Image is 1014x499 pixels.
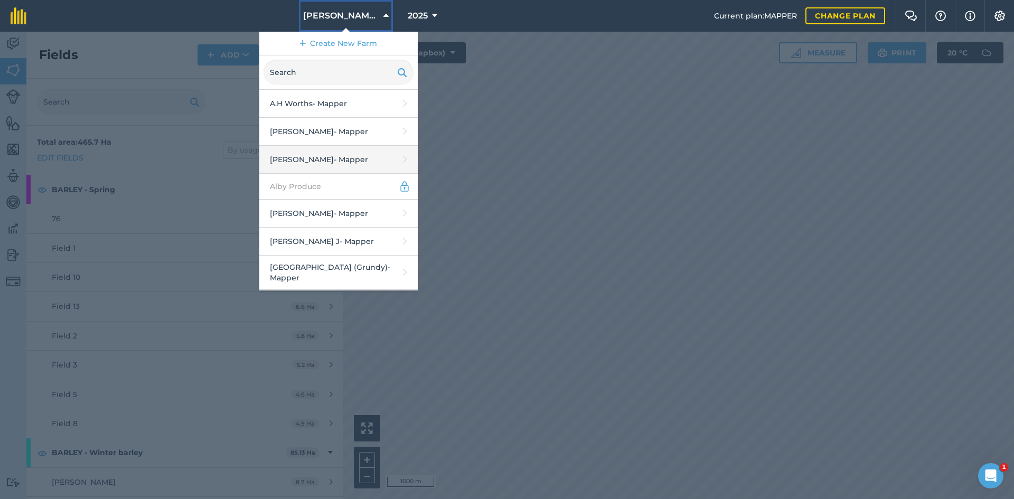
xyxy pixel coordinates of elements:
span: 2025 [408,10,428,22]
input: Search [264,60,414,85]
img: fieldmargin Logo [11,7,26,24]
a: Create New Farm [259,32,418,55]
img: svg+xml;base64,PD94bWwgdmVyc2lvbj0iMS4wIiBlbmNvZGluZz0idXRmLTgiPz4KPCEtLSBHZW5lcmF0b3I6IEFkb2JlIE... [399,180,410,193]
img: A question mark icon [934,11,947,21]
a: [PERSON_NAME]- Mapper [259,146,418,174]
span: Current plan : MAPPER [714,10,797,22]
a: [PERSON_NAME] J- Mapper [259,228,418,256]
a: Change plan [805,7,885,24]
img: A cog icon [993,11,1006,21]
a: A.H Worths- Mapper [259,90,418,118]
a: [PERSON_NAME]- Mapper [259,200,418,228]
a: Alby Produce [259,174,418,200]
img: svg+xml;base64,PHN2ZyB4bWxucz0iaHR0cDovL3d3dy53My5vcmcvMjAwMC9zdmciIHdpZHRoPSIxOSIgaGVpZ2h0PSIyNC... [397,66,407,79]
img: svg+xml;base64,PHN2ZyB4bWxucz0iaHR0cDovL3d3dy53My5vcmcvMjAwMC9zdmciIHdpZHRoPSIxNyIgaGVpZ2h0PSIxNy... [965,10,975,22]
span: 1 [1000,463,1008,472]
span: [PERSON_NAME] Agriculture [303,10,379,22]
img: Two speech bubbles overlapping with the left bubble in the forefront [905,11,917,21]
a: [GEOGRAPHIC_DATA] (Grundy)- Mapper [259,256,418,290]
a: [PERSON_NAME]- Mapper [259,118,418,146]
a: [PERSON_NAME][GEOGRAPHIC_DATA]- Mapper [259,290,418,324]
iframe: Intercom live chat [978,463,1003,488]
